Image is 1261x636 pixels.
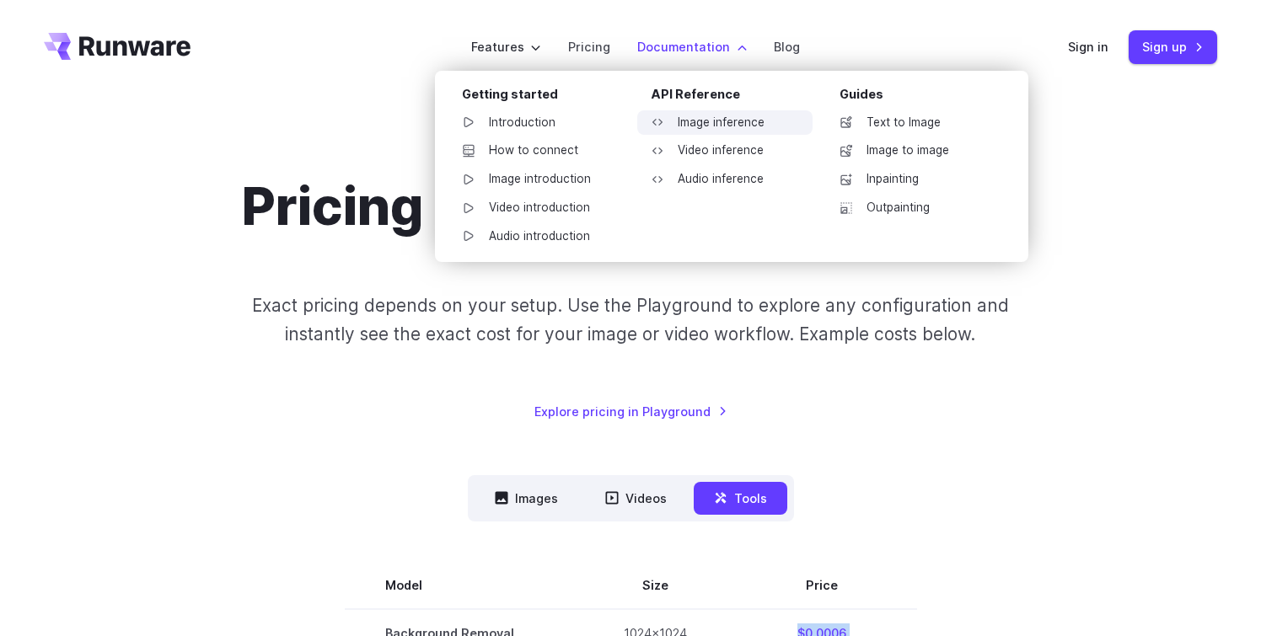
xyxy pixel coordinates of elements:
[727,562,917,609] th: Price
[448,224,624,249] a: Audio introduction
[694,482,787,515] button: Tools
[840,84,1001,110] div: Guides
[534,402,727,421] a: Explore pricing in Playground
[448,138,624,163] a: How to connect
[471,37,541,56] label: Features
[568,37,610,56] a: Pricing
[448,195,624,221] a: Video introduction
[462,84,624,110] div: Getting started
[774,37,800,56] a: Blog
[345,562,583,609] th: Model
[637,37,747,56] label: Documentation
[585,482,687,515] button: Videos
[826,138,1001,163] a: Image to image
[826,167,1001,192] a: Inpainting
[637,167,813,192] a: Audio inference
[1068,37,1108,56] a: Sign in
[637,138,813,163] a: Video inference
[242,175,1019,238] h1: Pricing based on what you use
[1129,30,1217,63] a: Sign up
[475,482,578,515] button: Images
[826,110,1001,136] a: Text to Image
[651,84,813,110] div: API Reference
[826,195,1001,221] a: Outpainting
[220,291,1041,348] p: Exact pricing depends on your setup. Use the Playground to explore any configuration and instantl...
[44,33,190,60] a: Go to /
[448,110,624,136] a: Introduction
[448,167,624,192] a: Image introduction
[583,562,727,609] th: Size
[637,110,813,136] a: Image inference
